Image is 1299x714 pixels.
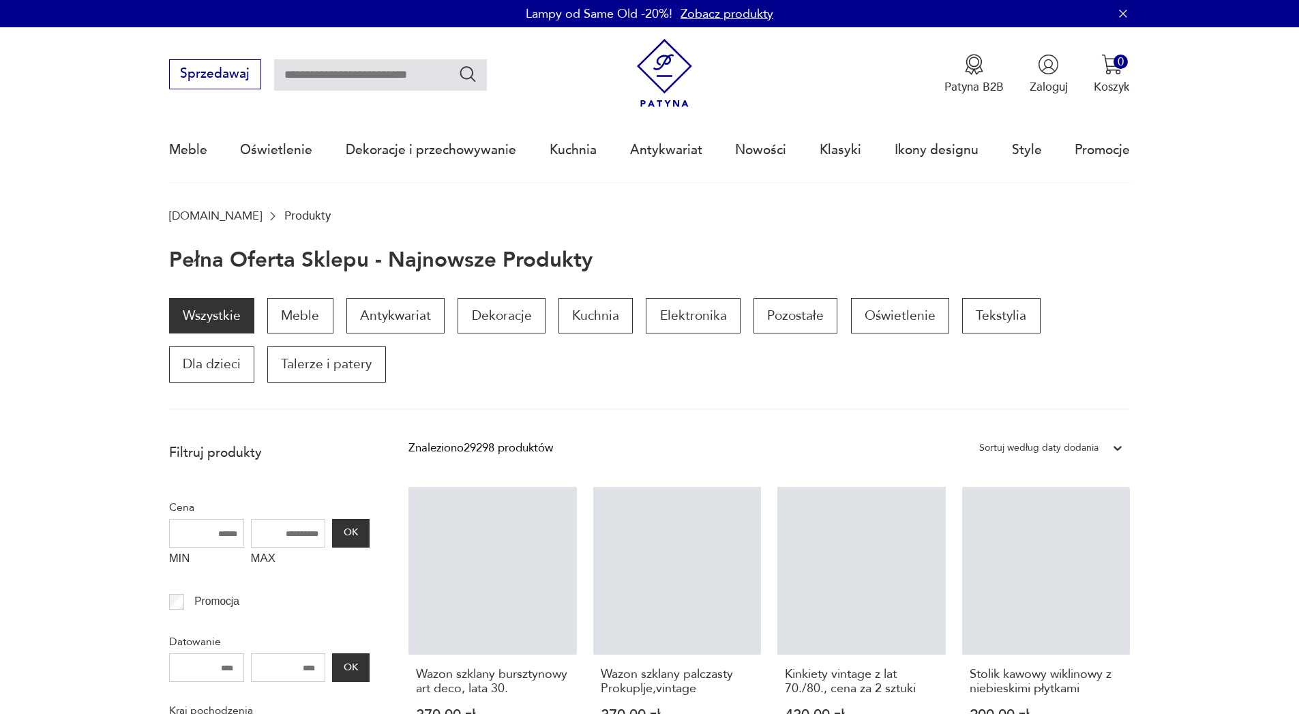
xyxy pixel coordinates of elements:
[1038,54,1059,75] img: Ikonka użytkownika
[267,346,385,382] a: Talerze i patery
[267,298,333,333] a: Meble
[194,593,239,610] p: Promocja
[979,439,1099,457] div: Sortuj według daty dodania
[1114,55,1128,69] div: 0
[458,64,478,84] button: Szukaj
[601,668,754,696] h3: Wazon szklany palczasty Prokuplje,vintage
[1030,54,1068,95] button: Zaloguj
[169,59,261,89] button: Sprzedawaj
[944,54,1004,95] button: Patyna B2B
[169,119,207,181] a: Meble
[1101,54,1122,75] img: Ikona koszyka
[1094,79,1130,95] p: Koszyk
[458,298,545,333] a: Dekoracje
[526,5,672,23] p: Lampy od Same Old -20%!
[169,633,370,651] p: Datowanie
[169,249,593,272] h1: Pełna oferta sklepu - najnowsze produkty
[735,119,786,181] a: Nowości
[169,70,261,80] a: Sprzedawaj
[558,298,633,333] a: Kuchnia
[251,548,326,574] label: MAX
[1012,119,1042,181] a: Style
[851,298,949,333] a: Oświetlenie
[550,119,597,181] a: Kuchnia
[1075,119,1130,181] a: Promocje
[630,119,702,181] a: Antykwariat
[970,668,1123,696] h3: Stolik kawowy wiklinowy z niebieskimi płytkami
[681,5,773,23] a: Zobacz produkty
[820,119,861,181] a: Klasyki
[240,119,312,181] a: Oświetlenie
[346,298,445,333] a: Antykwariat
[964,54,985,75] img: Ikona medalu
[895,119,979,181] a: Ikony designu
[1094,54,1130,95] button: 0Koszyk
[169,346,254,382] a: Dla dzieci
[332,653,369,682] button: OK
[169,548,244,574] label: MIN
[169,499,370,516] p: Cena
[630,39,699,108] img: Patyna - sklep z meblami i dekoracjami vintage
[962,298,1040,333] a: Tekstylia
[944,79,1004,95] p: Patyna B2B
[284,209,331,222] p: Produkty
[332,519,369,548] button: OK
[416,668,569,696] h3: Wazon szklany bursztynowy art deco, lata 30.
[753,298,837,333] a: Pozostałe
[346,119,516,181] a: Dekoracje i przechowywanie
[1030,79,1068,95] p: Zaloguj
[169,444,370,462] p: Filtruj produkty
[408,439,553,457] div: Znaleziono 29298 produktów
[169,209,262,222] a: [DOMAIN_NAME]
[944,54,1004,95] a: Ikona medaluPatyna B2B
[785,668,938,696] h3: Kinkiety vintage z lat 70./80., cena za 2 sztuki
[646,298,740,333] a: Elektronika
[169,298,254,333] a: Wszystkie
